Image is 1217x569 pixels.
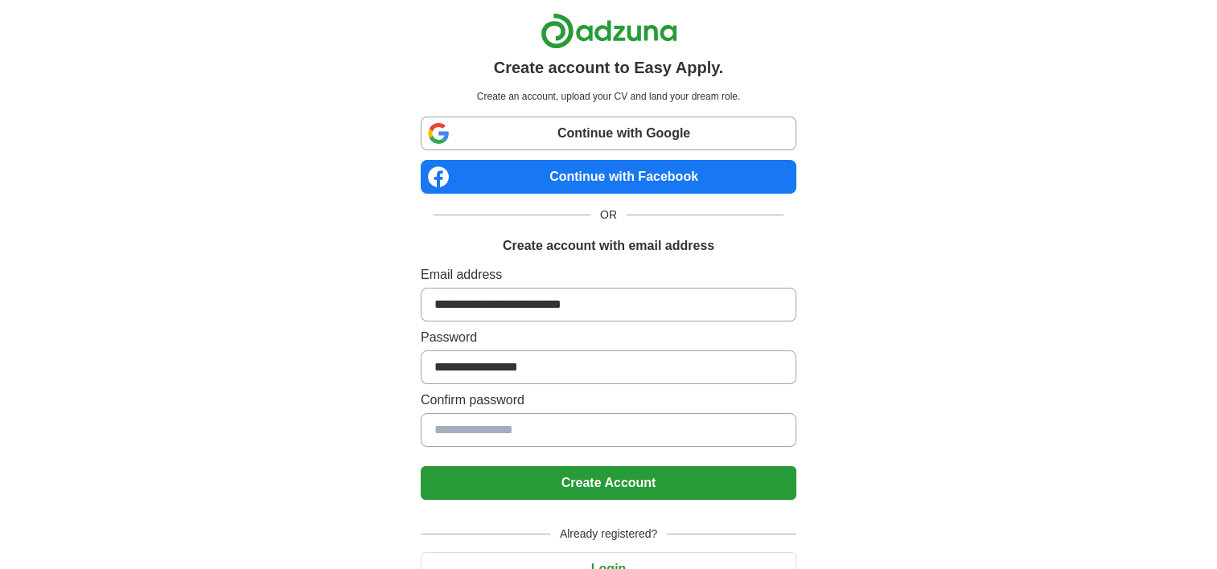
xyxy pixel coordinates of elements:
[550,526,667,542] span: Already registered?
[421,466,796,500] button: Create Account
[421,265,796,284] label: Email address
[421,328,796,347] label: Password
[421,391,796,410] label: Confirm password
[424,89,793,104] p: Create an account, upload your CV and land your dream role.
[590,207,627,223] span: OR
[421,160,796,194] a: Continue with Facebook
[494,55,724,80] h1: Create account to Easy Apply.
[541,13,677,49] img: Adzuna logo
[421,117,796,150] a: Continue with Google
[503,236,714,256] h1: Create account with email address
